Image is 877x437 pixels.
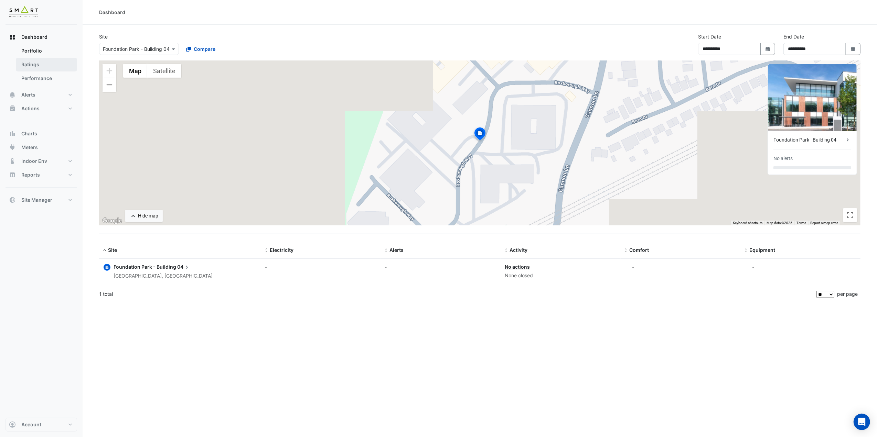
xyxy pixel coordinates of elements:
[6,154,77,168] button: Indoor Env
[8,5,39,19] img: Company Logo
[123,64,147,78] button: Show street map
[783,33,804,40] label: End Date
[472,126,488,143] img: site-pin-selected.svg
[21,158,47,165] span: Indoor Env
[505,272,617,280] div: None closed
[114,264,176,270] span: Foundation Park - Building
[854,414,870,430] div: Open Intercom Messenger
[270,247,293,253] span: Electricity
[21,197,52,203] span: Site Manager
[21,144,38,151] span: Meters
[752,263,755,270] div: -
[108,247,117,253] span: Site
[16,58,77,71] a: Ratings
[265,263,377,270] div: -
[21,421,41,428] span: Account
[16,71,77,85] a: Performance
[6,30,77,44] button: Dashboard
[21,91,35,98] span: Alerts
[632,263,635,270] div: -
[768,64,857,131] img: Foundation Park - Building 04
[9,91,16,98] app-icon: Alerts
[6,127,77,141] button: Charts
[6,102,77,115] button: Actions
[99,33,108,40] label: Site
[138,212,158,220] div: Hide map
[385,263,496,270] div: -
[9,105,16,112] app-icon: Actions
[6,193,77,207] button: Site Manager
[6,88,77,102] button: Alerts
[6,141,77,154] button: Meters
[16,44,77,58] a: Portfolio
[796,221,806,225] a: Terms (opens in new tab)
[510,247,527,253] span: Activity
[765,46,771,52] fa-icon: Select Date
[843,208,857,222] button: Toggle fullscreen view
[103,64,116,78] button: Zoom in
[125,210,163,222] button: Hide map
[773,155,793,162] div: No alerts
[101,216,124,225] a: Open this area in Google Maps (opens a new window)
[21,105,40,112] span: Actions
[21,34,47,41] span: Dashboard
[177,263,190,271] span: 04
[6,44,77,88] div: Dashboard
[99,285,815,303] div: 1 total
[147,64,181,78] button: Show satellite imagery
[810,221,838,225] a: Report a map error
[6,418,77,432] button: Account
[9,158,16,165] app-icon: Indoor Env
[114,272,213,280] div: [GEOGRAPHIC_DATA], [GEOGRAPHIC_DATA]
[767,221,792,225] span: Map data ©2025
[630,247,649,253] span: Comfort
[103,78,116,92] button: Zoom out
[9,34,16,41] app-icon: Dashboard
[21,130,37,137] span: Charts
[850,46,856,52] fa-icon: Select Date
[505,264,530,270] a: No actions
[182,43,220,55] button: Compare
[9,130,16,137] app-icon: Charts
[389,247,404,253] span: Alerts
[9,197,16,203] app-icon: Site Manager
[773,136,844,144] div: Foundation Park - Building 04
[9,144,16,151] app-icon: Meters
[698,33,721,40] label: Start Date
[101,216,124,225] img: Google
[194,45,215,53] span: Compare
[99,9,125,16] div: Dashboard
[749,247,775,253] span: Equipment
[733,221,762,225] button: Keyboard shortcuts
[9,171,16,178] app-icon: Reports
[6,168,77,182] button: Reports
[21,171,40,178] span: Reports
[837,291,858,297] span: per page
